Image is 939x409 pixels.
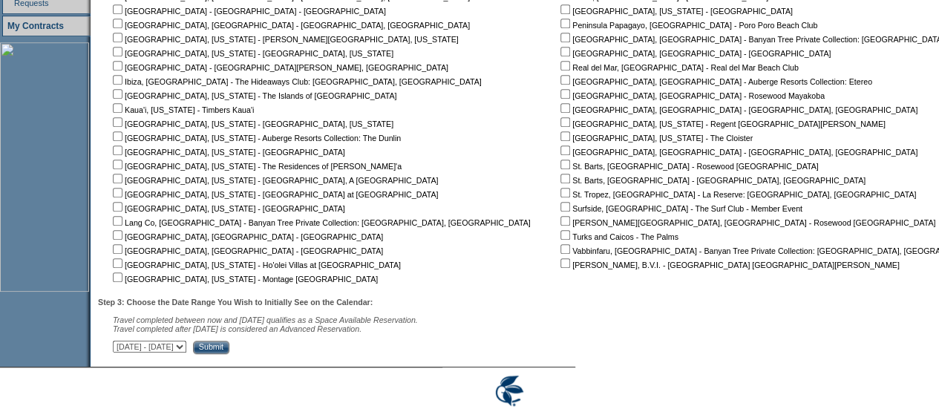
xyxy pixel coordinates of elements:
nobr: [GEOGRAPHIC_DATA], [US_STATE] - Regent [GEOGRAPHIC_DATA][PERSON_NAME] [557,120,886,128]
nobr: Kaua'i, [US_STATE] - Timbers Kaua'i [110,105,254,114]
span: Travel completed between now and [DATE] qualifies as a Space Available Reservation. [113,315,418,324]
nobr: [PERSON_NAME][GEOGRAPHIC_DATA], [GEOGRAPHIC_DATA] - Rosewood [GEOGRAPHIC_DATA] [557,218,935,227]
nobr: [GEOGRAPHIC_DATA], [US_STATE] - [PERSON_NAME][GEOGRAPHIC_DATA], [US_STATE] [110,35,459,44]
nobr: [GEOGRAPHIC_DATA], [US_STATE] - The Islands of [GEOGRAPHIC_DATA] [110,91,396,100]
input: Submit [193,341,229,354]
nobr: Surfside, [GEOGRAPHIC_DATA] - The Surf Club - Member Event [557,204,802,213]
nobr: [GEOGRAPHIC_DATA], [US_STATE] - [GEOGRAPHIC_DATA] [557,7,793,16]
nobr: [GEOGRAPHIC_DATA], [US_STATE] - [GEOGRAPHIC_DATA], [US_STATE] [110,120,393,128]
nobr: [GEOGRAPHIC_DATA], [US_STATE] - Auberge Resorts Collection: The Dunlin [110,134,401,143]
nobr: [GEOGRAPHIC_DATA], [US_STATE] - The Cloister [557,134,753,143]
nobr: Ibiza, [GEOGRAPHIC_DATA] - The Hideaways Club: [GEOGRAPHIC_DATA], [GEOGRAPHIC_DATA] [110,77,482,86]
nobr: Turks and Caicos - The Palms [557,232,678,241]
nobr: [GEOGRAPHIC_DATA], [GEOGRAPHIC_DATA] - [GEOGRAPHIC_DATA] [557,49,831,58]
nobr: [GEOGRAPHIC_DATA], [US_STATE] - Montage [GEOGRAPHIC_DATA] [110,275,378,284]
nobr: [GEOGRAPHIC_DATA] - [GEOGRAPHIC_DATA] - [GEOGRAPHIC_DATA] [110,7,386,16]
nobr: [PERSON_NAME], B.V.I. - [GEOGRAPHIC_DATA] [GEOGRAPHIC_DATA][PERSON_NAME] [557,261,900,269]
nobr: [GEOGRAPHIC_DATA], [GEOGRAPHIC_DATA] - [GEOGRAPHIC_DATA] [110,246,383,255]
nobr: [GEOGRAPHIC_DATA], [US_STATE] - [GEOGRAPHIC_DATA] [110,204,345,213]
nobr: Travel completed after [DATE] is considered an Advanced Reservation. [113,324,361,333]
nobr: [GEOGRAPHIC_DATA], [GEOGRAPHIC_DATA] - [GEOGRAPHIC_DATA] [110,232,383,241]
nobr: St. Barts, [GEOGRAPHIC_DATA] - Rosewood [GEOGRAPHIC_DATA] [557,162,818,171]
nobr: [GEOGRAPHIC_DATA] - [GEOGRAPHIC_DATA][PERSON_NAME], [GEOGRAPHIC_DATA] [110,63,448,72]
nobr: St. Tropez, [GEOGRAPHIC_DATA] - La Reserve: [GEOGRAPHIC_DATA], [GEOGRAPHIC_DATA] [557,190,916,199]
nobr: Peninsula Papagayo, [GEOGRAPHIC_DATA] - Poro Poro Beach Club [557,21,817,30]
nobr: [GEOGRAPHIC_DATA], [GEOGRAPHIC_DATA] - Rosewood Mayakoba [557,91,825,100]
nobr: [GEOGRAPHIC_DATA], [GEOGRAPHIC_DATA] - [GEOGRAPHIC_DATA], [GEOGRAPHIC_DATA] [110,21,470,30]
nobr: [GEOGRAPHIC_DATA], [GEOGRAPHIC_DATA] - [GEOGRAPHIC_DATA], [GEOGRAPHIC_DATA] [557,105,917,114]
nobr: St. Barts, [GEOGRAPHIC_DATA] - [GEOGRAPHIC_DATA], [GEOGRAPHIC_DATA] [557,176,866,185]
nobr: [GEOGRAPHIC_DATA], [GEOGRAPHIC_DATA] - [GEOGRAPHIC_DATA], [GEOGRAPHIC_DATA] [557,148,917,157]
a: My Contracts [7,21,64,31]
nobr: [GEOGRAPHIC_DATA], [GEOGRAPHIC_DATA] - Auberge Resorts Collection: Etereo [557,77,872,86]
nobr: [GEOGRAPHIC_DATA], [US_STATE] - Ho'olei Villas at [GEOGRAPHIC_DATA] [110,261,401,269]
nobr: Real del Mar, [GEOGRAPHIC_DATA] - Real del Mar Beach Club [557,63,799,72]
nobr: [GEOGRAPHIC_DATA], [US_STATE] - [GEOGRAPHIC_DATA] [110,148,345,157]
b: Step 3: Choose the Date Range You Wish to Initially See on the Calendar: [98,298,373,307]
nobr: [GEOGRAPHIC_DATA], [US_STATE] - The Residences of [PERSON_NAME]'a [110,162,402,171]
nobr: [GEOGRAPHIC_DATA], [US_STATE] - [GEOGRAPHIC_DATA], A [GEOGRAPHIC_DATA] [110,176,438,185]
nobr: Lang Co, [GEOGRAPHIC_DATA] - Banyan Tree Private Collection: [GEOGRAPHIC_DATA], [GEOGRAPHIC_DATA] [110,218,531,227]
nobr: [GEOGRAPHIC_DATA], [US_STATE] - [GEOGRAPHIC_DATA] at [GEOGRAPHIC_DATA] [110,190,438,199]
nobr: [GEOGRAPHIC_DATA], [US_STATE] - [GEOGRAPHIC_DATA], [US_STATE] [110,49,393,58]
